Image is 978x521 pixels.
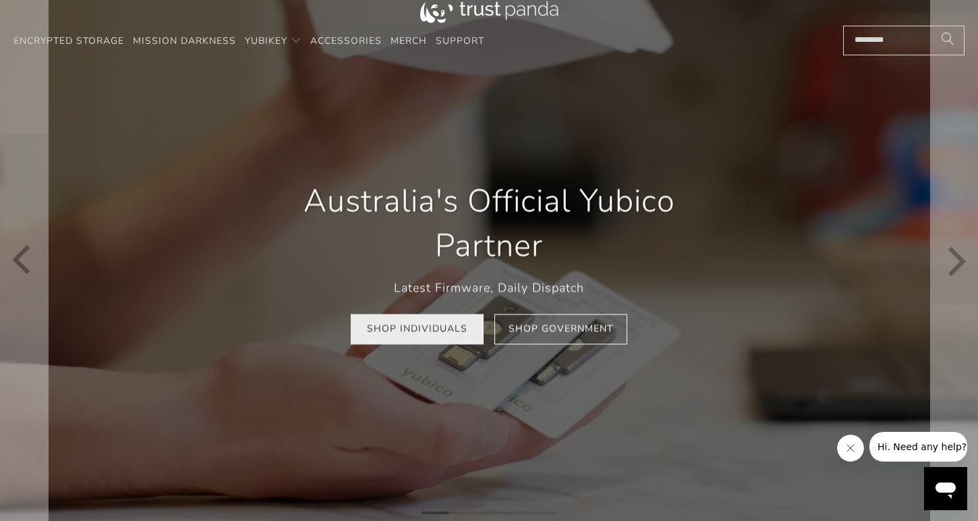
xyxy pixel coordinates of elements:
[494,314,627,345] a: Shop Government
[391,26,427,57] a: Merch
[310,26,382,57] a: Accessories
[13,26,124,57] a: Encrypted Storage
[449,512,476,514] li: Page dot 2
[436,26,484,57] a: Support
[422,512,449,514] li: Page dot 1
[266,180,712,269] h1: Australia's Official Yubico Partner
[351,314,484,345] a: Shop Individuals
[13,26,484,57] nav: Translation missing: en.navigation.header.main_nav
[266,278,712,298] p: Latest Firmware, Daily Dispatch
[837,435,864,462] iframe: Close message
[529,512,556,514] li: Page dot 5
[436,34,484,47] span: Support
[924,467,967,510] iframe: Button to launch messaging window
[391,34,427,47] span: Merch
[13,34,124,47] span: Encrypted Storage
[133,34,236,47] span: Mission Darkness
[502,512,529,514] li: Page dot 4
[931,26,965,55] button: Search
[869,432,967,462] iframe: Message from company
[133,26,236,57] a: Mission Darkness
[843,26,965,55] input: Search...
[476,512,502,514] li: Page dot 3
[310,34,382,47] span: Accessories
[245,34,287,47] span: YubiKey
[245,26,301,57] summary: YubiKey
